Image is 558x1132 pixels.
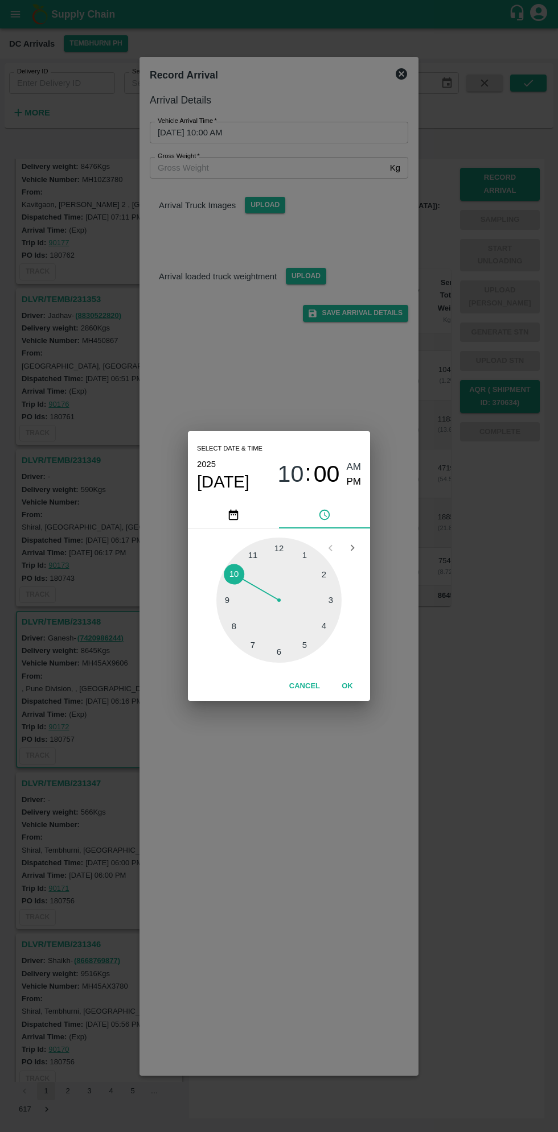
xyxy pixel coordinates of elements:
button: Cancel [285,676,325,696]
button: [DATE] [197,472,249,492]
button: PM [347,474,362,490]
span: Select date & time [197,440,262,457]
button: 00 [314,460,340,490]
button: AM [347,460,362,475]
button: pick time [279,501,370,528]
span: 00 [314,461,340,488]
span: 10 [278,461,304,488]
button: 2025 [197,457,216,472]
button: 10 [278,460,304,490]
button: Open next view [342,537,363,559]
span: : [305,460,311,490]
button: pick date [188,501,279,528]
button: OK [329,676,366,696]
